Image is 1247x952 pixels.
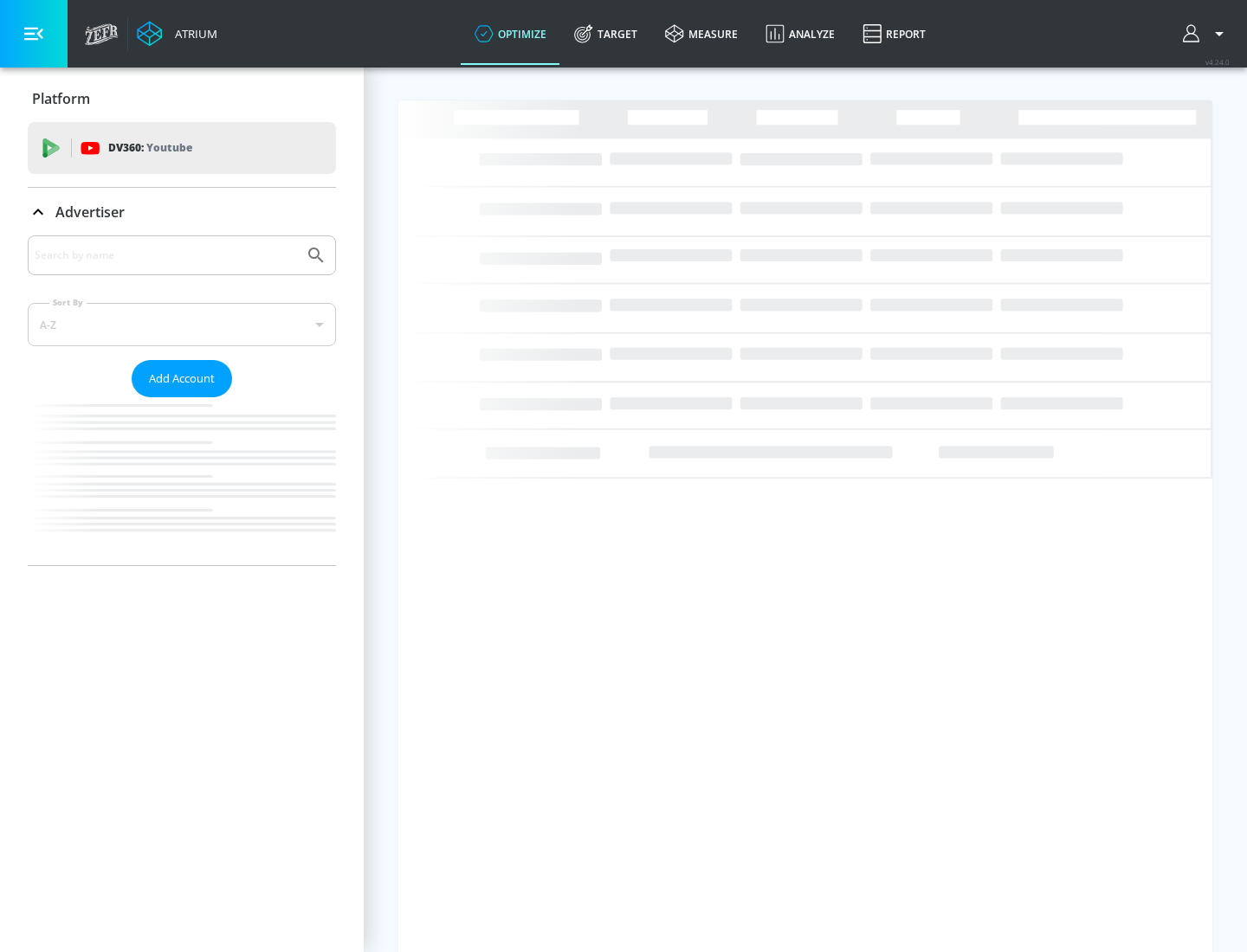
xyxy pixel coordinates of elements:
p: Platform [32,89,90,108]
p: Advertiser [55,203,125,222]
div: DV360: Youtube [28,122,336,174]
a: Target [560,3,651,65]
div: Advertiser [28,235,336,565]
a: Atrium [137,21,217,47]
a: optimize [461,3,560,65]
button: Add Account [132,360,232,397]
a: Report [849,3,940,65]
span: v 4.24.0 [1205,57,1230,67]
a: measure [651,3,752,65]
div: A-Z [28,303,336,346]
div: Advertiser [28,188,336,236]
div: Platform [28,74,336,123]
a: Analyze [752,3,849,65]
span: Add Account [149,369,215,389]
label: Sort By [49,297,87,308]
p: DV360: [108,138,192,158]
input: Search by name [35,244,297,267]
nav: list of Advertiser [28,397,336,565]
div: Atrium [168,26,217,42]
p: Youtube [146,138,192,157]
